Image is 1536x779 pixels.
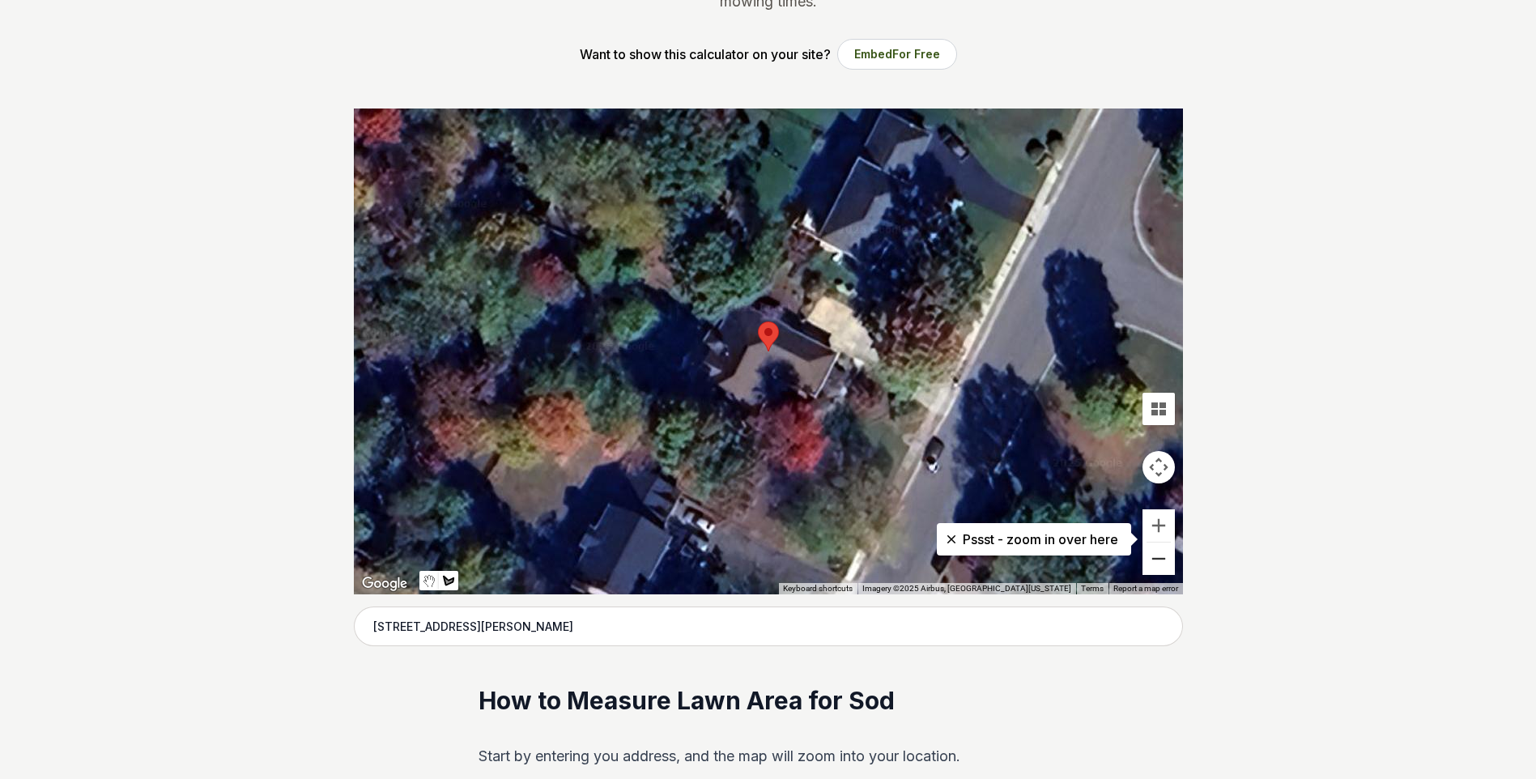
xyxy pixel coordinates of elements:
[358,573,411,594] a: Open this area in Google Maps (opens a new window)
[439,571,458,590] button: Draw a shape
[1142,451,1175,483] button: Map camera controls
[358,573,411,594] img: Google
[479,743,1057,769] p: Start by entering you address, and the map will zoom into your location.
[1081,584,1104,593] a: Terms
[354,607,1183,647] input: Enter your address to get started
[1113,584,1178,593] a: Report a map error
[1142,543,1175,575] button: Zoom out
[892,47,940,61] span: For Free
[479,685,1057,717] h2: How to Measure Lawn Area for Sod
[419,571,439,590] button: Stop drawing
[950,530,1118,549] p: Pssst - zoom in over here
[837,39,957,70] button: EmbedFor Free
[580,45,831,64] p: Want to show this calculator on your site?
[1142,509,1175,542] button: Zoom in
[862,584,1071,593] span: Imagery ©2025 Airbus, [GEOGRAPHIC_DATA][US_STATE]
[1142,393,1175,425] button: Tilt map
[783,583,853,594] button: Keyboard shortcuts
